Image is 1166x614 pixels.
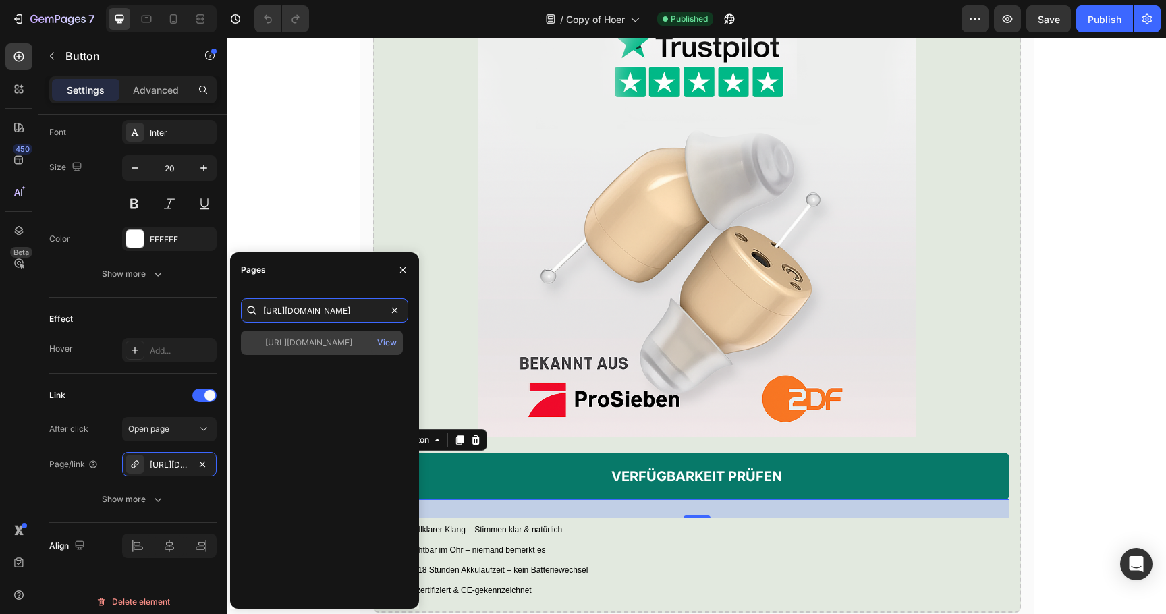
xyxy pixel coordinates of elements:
[13,144,32,155] div: 450
[159,528,361,537] span: ✅ Über 18 Stunden Akkulaufzeit – kein Batteriewechsel
[49,423,88,435] div: After click
[122,417,217,441] button: Open page
[566,12,625,26] span: Copy of Hoer
[49,537,88,555] div: Align
[150,127,213,139] div: Inter
[1088,12,1121,26] div: Publish
[377,333,397,352] button: View
[65,48,180,64] p: Button
[102,493,165,506] div: Show more
[88,11,94,27] p: 7
[157,415,782,462] a: VERFÜGBARKEIT PRÜFEN
[560,12,563,26] span: /
[150,459,189,471] div: [URL][DOMAIN_NAME]
[1026,5,1071,32] button: Save
[1076,5,1133,32] button: Publish
[49,389,65,401] div: Link
[377,337,397,349] div: View
[159,548,304,557] span: ✅ TÜV-zertifiziert & CE-gekennzeichnet
[96,594,170,610] div: Delete element
[241,264,266,276] div: Pages
[5,5,101,32] button: 7
[1120,548,1153,580] div: Open Intercom Messenger
[67,83,105,97] p: Settings
[133,83,179,97] p: Advanced
[49,343,73,355] div: Hover
[174,396,204,408] div: Button
[49,159,85,177] div: Size
[49,262,217,286] button: Show more
[254,5,309,32] div: Undo/Redo
[1038,13,1060,25] span: Save
[128,424,169,434] span: Open page
[49,126,66,138] div: Font
[241,298,408,323] input: Insert link or search
[49,591,217,613] button: Delete element
[150,345,213,357] div: Add...
[49,487,217,511] button: Show more
[265,337,352,349] div: [URL][DOMAIN_NAME]
[10,247,32,258] div: Beta
[159,507,318,517] span: ✅ Unsichtbar im Ohr – niemand bemerkt es
[671,13,708,25] span: Published
[49,313,73,325] div: Effect
[102,267,165,281] div: Show more
[49,458,99,470] div: Page/link
[159,487,335,497] span: ✅ Kristallklarer Klang – Stimmen klar & natürlich
[384,430,555,447] strong: VERFÜGBARKEIT PRÜFEN
[227,38,1166,614] iframe: Design area
[49,233,70,245] div: Color
[150,233,213,246] div: FFFFFF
